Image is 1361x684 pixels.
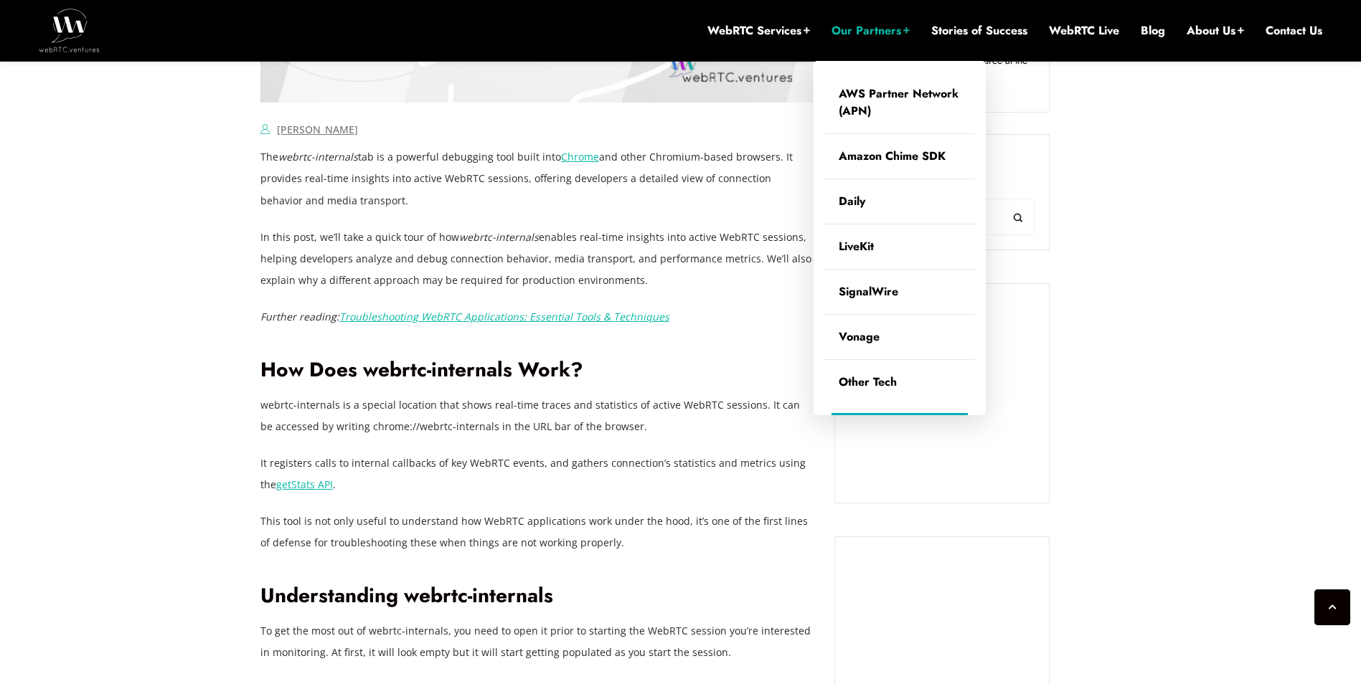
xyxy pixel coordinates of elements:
[824,179,975,224] a: Daily
[260,310,669,323] em: Further reading:
[832,23,910,39] a: Our Partners
[707,23,810,39] a: WebRTC Services
[39,9,100,52] img: WebRTC.ventures
[1002,199,1035,235] button: Search
[260,510,813,554] p: This tool is not only useful to understand how WebRTC applications work under the hood, it’s one ...
[260,358,813,383] h2: How Does webrtc-internals Work?
[824,270,975,314] a: SignalWire
[561,150,599,163] a: Chrome
[931,23,1027,39] a: Stories of Success
[278,150,358,163] em: webrtc-internals
[459,230,539,244] em: webrtc-internals
[260,227,813,291] p: In this post, we’ll take a quick tour of how enables real-time insights into active WebRTC sessio...
[1187,23,1244,39] a: About Us
[276,478,333,491] a: getStats API
[260,452,813,495] p: It registers calls to internal callbacks of key WebRTC events, and gathers connection’s statistic...
[1049,23,1119,39] a: WebRTC Live
[824,315,975,359] a: Vonage
[1141,23,1165,39] a: Blog
[260,394,813,437] p: webrtc-internals is a special location that shows real-time traces and statistics of active WebRT...
[260,146,813,211] p: The tab is a powerful debugging tool built into and other Chromium-based browsers. It provides re...
[824,72,975,133] a: AWS Partner Network (APN)
[260,584,813,609] h2: Understanding webrtc-internals
[824,360,975,404] a: Other Tech
[824,134,975,179] a: Amazon Chime SDK
[260,620,813,663] p: To get the most out of webrtc-internals, you need to open it prior to starting the WebRTC session...
[339,310,669,323] a: Troubleshooting WebRTC Applications: Essential Tools & Techniques
[824,224,975,269] a: LiveKit
[277,123,358,136] a: [PERSON_NAME]
[1266,23,1322,39] a: Contact Us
